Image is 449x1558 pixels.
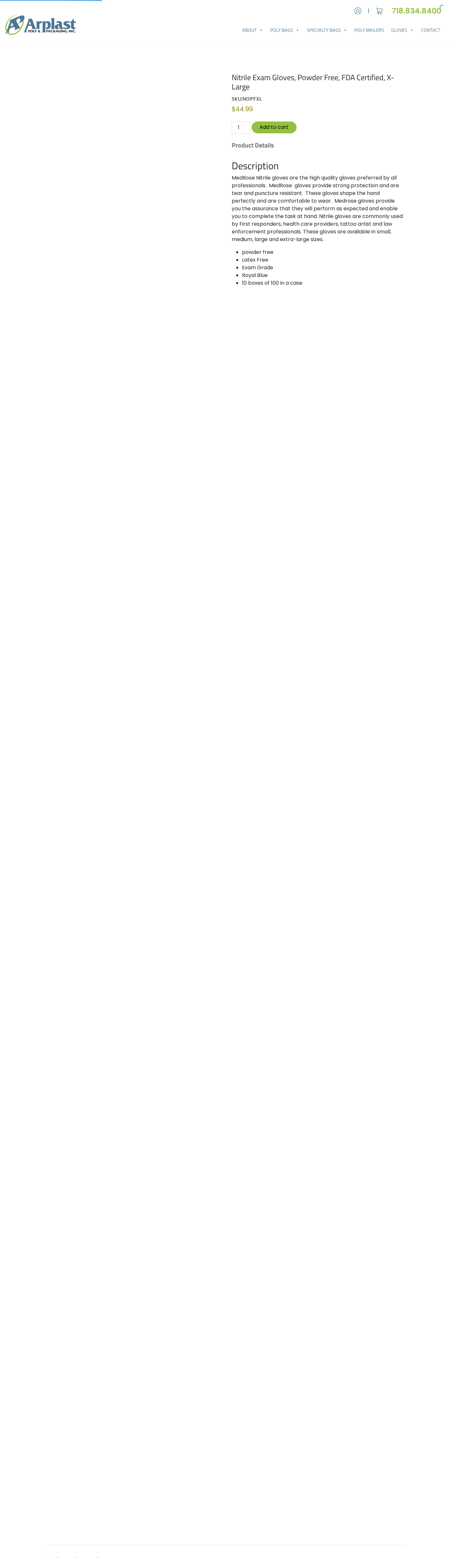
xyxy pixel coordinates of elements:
[5,15,76,35] img: logo
[242,272,404,279] li: Royal Blue
[303,24,351,37] a: Specialty Bags
[232,73,404,91] h1: Nitrile Exam Gloves, Powder Free, FDA Certified, X-Large
[252,121,297,133] button: Add to cart
[242,279,404,287] li: 10 boxes of 100 in a case
[242,95,262,103] span: NGPFXL
[368,7,369,15] span: |
[239,24,267,37] a: About
[232,141,404,149] h5: Product Details
[232,95,262,103] span: SKU:
[242,264,404,272] li: Exam Grade
[351,24,388,37] a: Poly Mailers
[232,174,404,243] p: MedRose Nitrile gloves are the high quality gloves preferred by all professionals. MedRose gloves...
[392,5,444,16] a: 718.834.8400
[232,105,253,113] bdi: 44.99
[242,256,404,264] li: Latex Free
[267,24,303,37] a: Poly Bags
[232,160,404,172] h2: Description
[418,24,444,37] a: Contact
[232,105,236,113] span: $
[232,121,250,134] input: Qty
[388,24,417,37] a: Gloves
[242,248,404,256] li: powder free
